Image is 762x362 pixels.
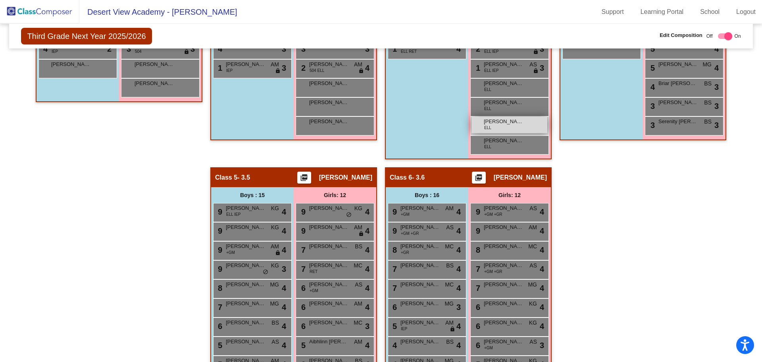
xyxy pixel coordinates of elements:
[309,338,349,346] span: Aibhlinn [PERSON_NAME]
[529,60,537,69] span: AS
[714,100,719,112] span: 3
[299,64,306,72] span: 2
[704,118,712,126] span: BS
[271,319,279,327] span: BS
[400,261,440,269] span: [PERSON_NAME]
[401,250,409,256] span: +GR
[310,269,317,275] span: RET
[355,281,362,289] span: AS
[484,87,491,93] span: ELL
[271,223,279,232] span: KG
[216,284,222,292] span: 8
[226,60,266,68] span: [PERSON_NAME]
[309,79,349,87] span: [PERSON_NAME]
[484,118,523,126] span: [PERSON_NAME]
[401,230,419,236] span: +GM +GR
[400,242,440,250] span: [PERSON_NAME]
[484,345,493,351] span: +GM
[319,174,372,182] span: [PERSON_NAME]
[271,60,279,69] span: AM
[540,225,544,237] span: 4
[484,99,523,106] span: [PERSON_NAME]
[216,246,222,254] span: 9
[263,269,268,275] span: do_not_disturb_alt
[309,223,349,231] span: [PERSON_NAME]
[271,242,279,251] span: AM
[354,319,362,327] span: MC
[226,204,266,212] span: [PERSON_NAME]
[528,281,537,289] span: MG
[226,242,266,250] span: [PERSON_NAME]
[533,49,539,55] span: lock
[450,326,455,333] span: lock
[299,45,306,53] span: 3
[474,45,480,53] span: 2
[309,242,349,250] span: [PERSON_NAME]
[237,174,250,182] span: - 3.5
[282,62,286,74] span: 3
[400,319,440,327] span: [PERSON_NAME]
[309,300,349,308] span: [PERSON_NAME]
[529,223,537,232] span: AM
[271,338,279,346] span: AS
[365,62,369,74] span: 4
[299,284,306,292] span: 6
[226,319,266,327] span: [PERSON_NAME]
[704,79,712,88] span: BS
[310,288,318,294] span: +GM
[365,282,369,294] span: 4
[271,204,279,213] span: KG
[540,62,544,74] span: 3
[456,320,461,332] span: 4
[226,211,241,217] span: ELL IEP
[282,225,286,237] span: 4
[445,204,454,213] span: AM
[474,64,480,72] span: 1
[354,338,362,346] span: AM
[474,226,480,235] span: 9
[658,118,698,126] span: Serenity [PERSON_NAME]
[660,31,702,39] span: Edit Composition
[714,81,719,93] span: 3
[365,43,369,55] span: 3
[484,223,523,231] span: [PERSON_NAME]
[456,301,461,313] span: 3
[401,326,407,332] span: IEP
[484,300,523,308] span: [PERSON_NAME]
[226,261,266,269] span: [PERSON_NAME]
[391,341,397,350] span: 4
[540,43,544,55] span: 3
[358,68,364,74] span: lock
[282,282,286,294] span: 4
[358,231,364,237] span: lock
[484,242,523,250] span: [PERSON_NAME]
[299,226,306,235] span: 9
[299,207,306,216] span: 9
[484,125,491,131] span: ELL
[658,79,698,87] span: Briar [PERSON_NAME]
[494,174,547,182] span: [PERSON_NAME]
[456,206,461,218] span: 4
[714,62,719,74] span: 4
[445,281,454,289] span: MC
[474,174,483,185] mat-icon: picture_as_pdf
[391,284,397,292] span: 7
[365,263,369,275] span: 4
[216,226,222,235] span: 9
[540,339,544,351] span: 3
[484,261,523,269] span: [PERSON_NAME]
[528,242,537,251] span: MC
[226,68,233,74] span: IEP
[474,246,480,254] span: 8
[484,144,491,150] span: ELL
[474,303,480,312] span: 6
[226,300,266,308] span: [PERSON_NAME]
[211,187,294,203] div: Boys : 15
[540,301,544,313] span: 4
[355,242,362,251] span: BS
[456,282,461,294] span: 4
[309,118,349,126] span: [PERSON_NAME]
[400,300,440,308] span: [PERSON_NAME]
[648,83,655,91] span: 4
[216,207,222,216] span: 9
